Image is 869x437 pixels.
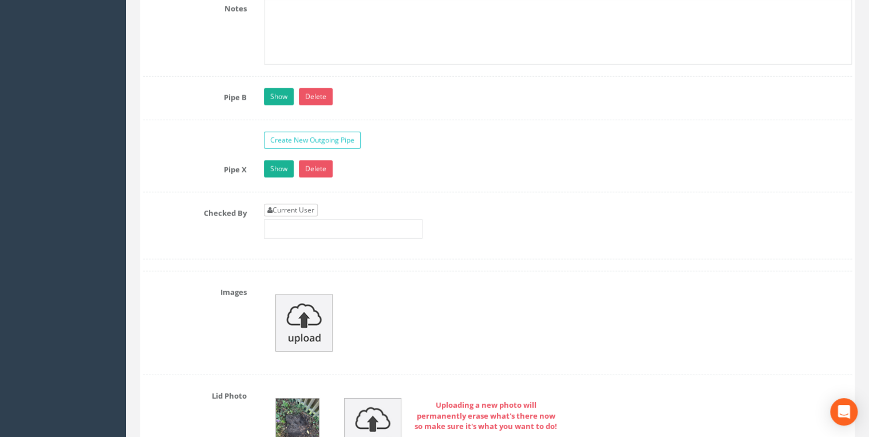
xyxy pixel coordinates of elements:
[135,204,255,219] label: Checked By
[264,132,361,149] a: Create New Outgoing Pipe
[264,204,318,216] a: Current User
[299,160,333,178] a: Delete
[830,398,858,426] div: Open Intercom Messenger
[299,88,333,105] a: Delete
[135,160,255,175] label: Pipe X
[135,283,255,298] label: Images
[275,294,333,352] img: upload_icon.png
[264,88,294,105] a: Show
[264,160,294,178] a: Show
[414,400,557,431] strong: Uploading a new photo will permanently erase what's there now so make sure it's what you want to do!
[135,387,255,401] label: Lid Photo
[135,88,255,103] label: Pipe B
